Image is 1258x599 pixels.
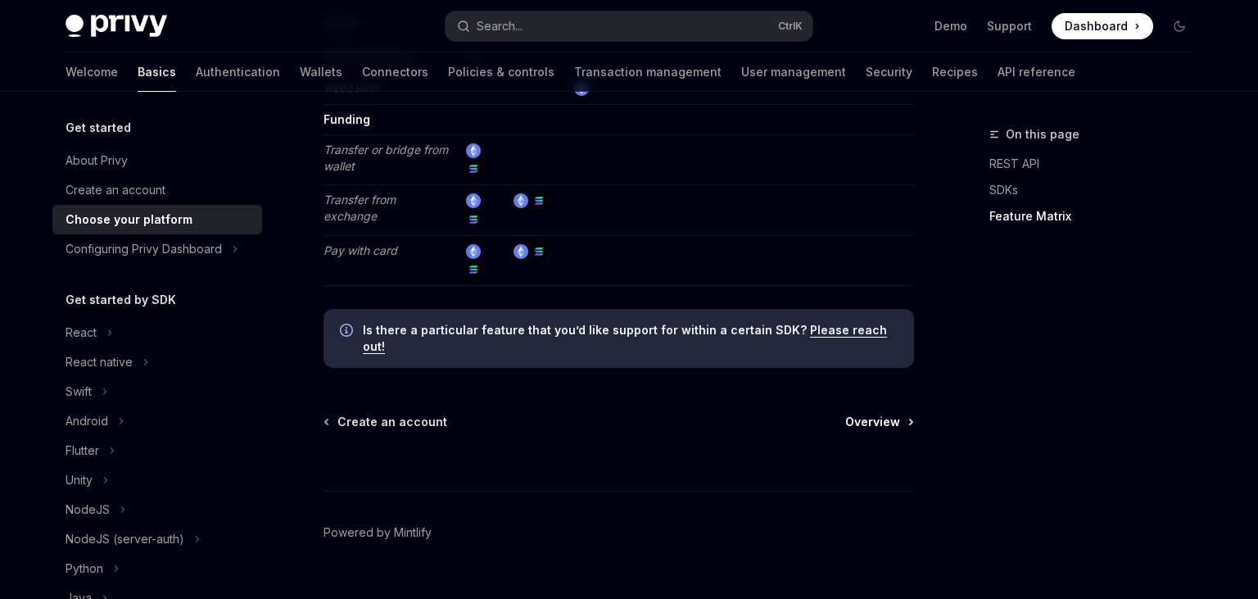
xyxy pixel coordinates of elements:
a: Authentication [196,52,280,92]
a: Transaction management [574,52,722,92]
h5: Get started by SDK [66,290,176,310]
button: Toggle dark mode [1166,13,1192,39]
a: User management [741,52,846,92]
span: On this page [1006,125,1079,144]
a: Choose your platform [52,205,262,234]
a: Demo [934,18,967,34]
img: solana.png [532,244,546,259]
a: Dashboard [1052,13,1153,39]
div: About Privy [66,151,128,170]
em: Transfer from exchange [324,193,396,223]
svg: Info [340,324,356,340]
a: Basics [138,52,176,92]
em: web3swift [324,80,379,94]
a: Wallets [300,52,342,92]
div: Search... [477,16,523,36]
div: React [66,323,97,343]
a: Policies & controls [448,52,554,92]
strong: Is there a particular feature that you’d like support for within a certain SDK? [363,323,807,337]
a: Welcome [66,52,118,92]
img: ethereum.png [466,143,481,158]
img: ethereum.png [466,193,481,208]
span: Ctrl K [778,20,803,33]
a: Connectors [362,52,428,92]
div: Python [66,559,103,579]
a: About Privy [52,146,262,175]
a: Recipes [932,52,978,92]
a: REST API [989,151,1206,177]
h5: Get started [66,118,131,138]
img: solana.png [466,212,481,227]
a: Powered by Mintlify [324,524,432,541]
a: Overview [845,414,912,430]
strong: Funding [324,112,370,126]
div: Create an account [66,180,165,200]
img: ethereum.png [514,193,528,208]
a: SDKs [989,177,1206,203]
span: Dashboard [1065,18,1128,34]
div: NodeJS [66,500,110,520]
a: Security [866,52,912,92]
img: dark logo [66,15,167,38]
img: ethereum.png [514,244,528,259]
em: Pay with card [324,243,397,257]
a: Create an account [52,175,262,205]
div: Swift [66,382,92,402]
div: Configuring Privy Dashboard [66,239,222,259]
div: NodeJS (server-auth) [66,529,184,549]
img: ethereum.png [466,244,481,259]
img: solana.png [532,193,546,208]
div: React native [66,352,133,372]
div: Flutter [66,441,99,461]
img: solana.png [466,262,481,277]
a: Support [987,18,1032,34]
a: Please reach out! [363,323,887,354]
div: Android [66,411,108,431]
img: solana.png [466,161,481,176]
a: Feature Matrix [989,203,1206,229]
div: Choose your platform [66,210,192,229]
span: Create an account [337,414,447,430]
button: Search...CtrlK [446,11,812,41]
a: API reference [998,52,1075,92]
span: Overview [845,414,900,430]
div: Unity [66,470,93,490]
em: Transfer or bridge from wallet [324,143,448,173]
a: Create an account [325,414,447,430]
